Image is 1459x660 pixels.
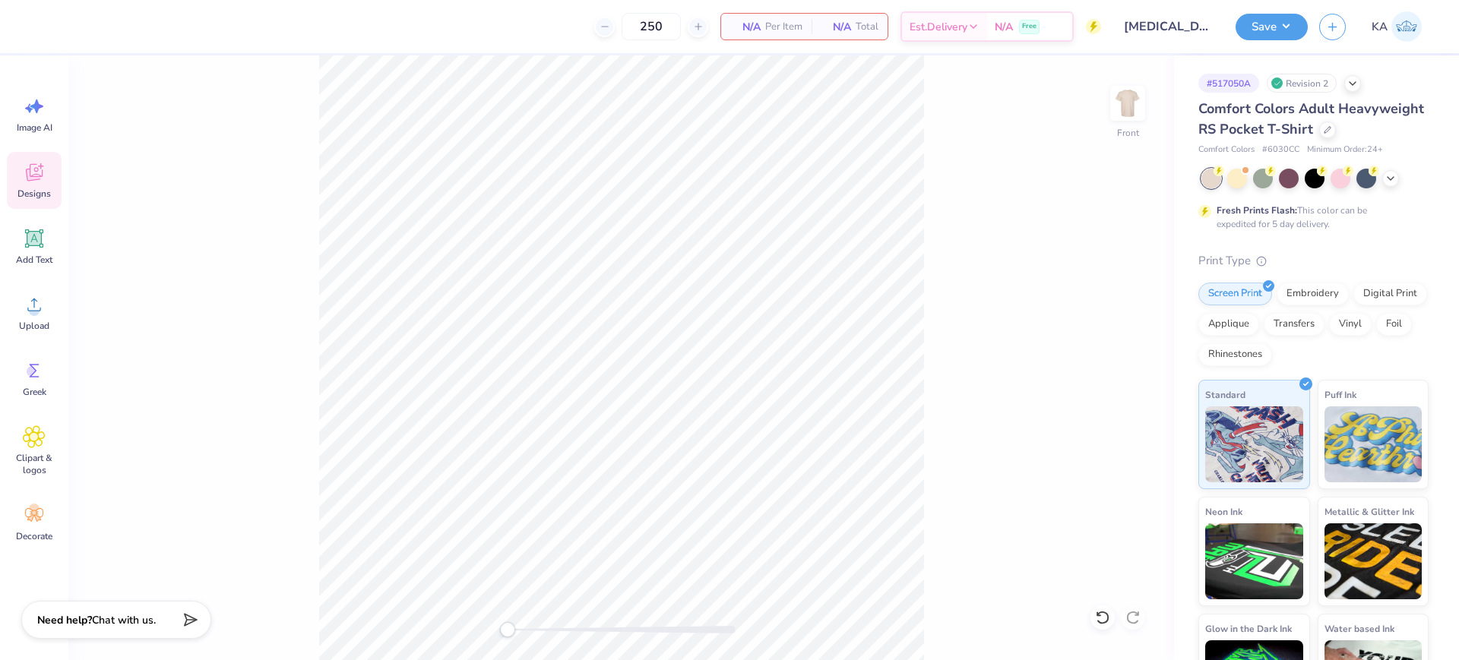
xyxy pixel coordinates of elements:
span: Neon Ink [1205,504,1242,519]
span: Per Item [765,19,802,35]
div: Digital Print [1353,283,1427,305]
span: Est. Delivery [910,19,967,35]
span: Greek [23,386,46,398]
span: Decorate [16,530,52,542]
strong: Need help? [37,613,92,627]
div: Revision 2 [1267,74,1337,93]
span: Total [856,19,878,35]
a: KA [1365,11,1429,42]
span: Image AI [17,122,52,134]
span: Chat with us. [92,613,156,627]
span: Puff Ink [1324,387,1356,403]
img: Neon Ink [1205,523,1303,599]
div: Print Type [1198,252,1429,270]
span: N/A [821,19,851,35]
div: Embroidery [1277,283,1349,305]
input: Untitled Design [1112,11,1224,42]
span: KA [1372,18,1388,36]
span: Clipart & logos [9,452,59,476]
div: Accessibility label [500,622,515,637]
img: Metallic & Glitter Ink [1324,523,1423,599]
span: # 6030CC [1262,144,1299,156]
img: Front [1112,88,1143,118]
strong: Fresh Prints Flash: [1217,204,1297,216]
span: N/A [995,19,1013,35]
div: Foil [1376,313,1412,336]
span: Water based Ink [1324,621,1394,636]
div: Screen Print [1198,283,1272,305]
span: Upload [19,320,49,332]
span: Comfort Colors Adult Heavyweight RS Pocket T-Shirt [1198,99,1424,138]
span: Glow in the Dark Ink [1205,621,1292,636]
span: N/A [730,19,761,35]
span: Add Text [16,254,52,266]
span: Metallic & Glitter Ink [1324,504,1414,519]
div: Applique [1198,313,1259,336]
div: Front [1117,126,1139,140]
input: – – [622,13,681,40]
div: This color can be expedited for 5 day delivery. [1217,204,1404,231]
span: Designs [17,188,51,200]
span: Free [1022,21,1036,32]
img: Kate Agsalon [1391,11,1422,42]
div: Rhinestones [1198,343,1272,366]
button: Save [1236,14,1308,40]
span: Minimum Order: 24 + [1307,144,1383,156]
div: Vinyl [1329,313,1372,336]
div: Transfers [1264,313,1324,336]
span: Standard [1205,387,1245,403]
span: Comfort Colors [1198,144,1255,156]
img: Standard [1205,406,1303,482]
div: # 517050A [1198,74,1259,93]
img: Puff Ink [1324,406,1423,482]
